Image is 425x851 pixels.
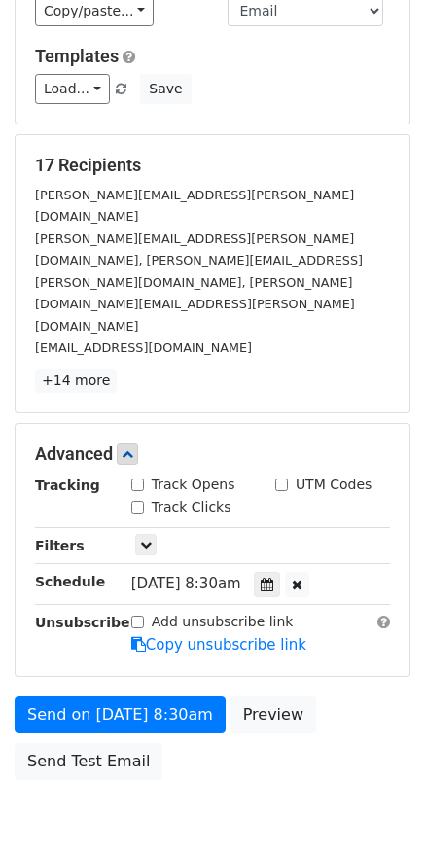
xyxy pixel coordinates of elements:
a: Send on [DATE] 8:30am [15,696,226,733]
strong: Unsubscribe [35,615,130,630]
strong: Tracking [35,478,100,493]
label: Track Clicks [152,497,231,517]
label: Add unsubscribe link [152,612,294,632]
small: [PERSON_NAME][EMAIL_ADDRESS][PERSON_NAME][DOMAIN_NAME], [PERSON_NAME][EMAIL_ADDRESS][PERSON_NAME]... [35,231,363,334]
h5: 17 Recipients [35,155,390,176]
a: Send Test Email [15,743,162,780]
a: Copy unsubscribe link [131,636,306,654]
strong: Schedule [35,574,105,589]
strong: Filters [35,538,85,553]
a: Templates [35,46,119,66]
label: UTM Codes [296,475,372,495]
label: Track Opens [152,475,235,495]
a: Load... [35,74,110,104]
a: +14 more [35,369,117,393]
small: [EMAIL_ADDRESS][DOMAIN_NAME] [35,340,252,355]
small: [PERSON_NAME][EMAIL_ADDRESS][PERSON_NAME][DOMAIN_NAME] [35,188,354,225]
iframe: Chat Widget [328,758,425,851]
a: Preview [230,696,316,733]
span: [DATE] 8:30am [131,575,241,592]
h5: Advanced [35,443,390,465]
button: Save [140,74,191,104]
